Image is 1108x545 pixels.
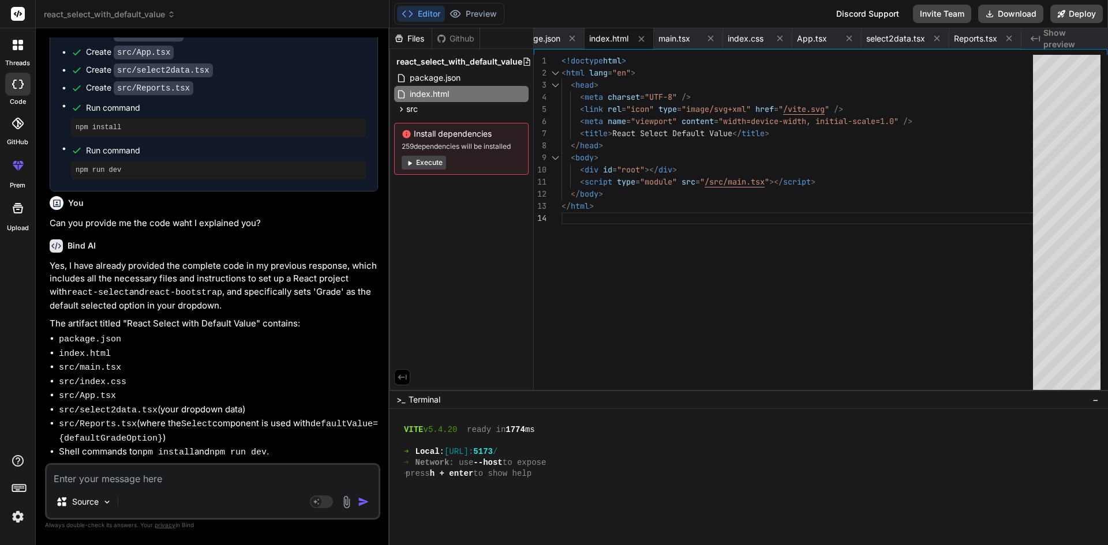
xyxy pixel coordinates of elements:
span: script [585,176,612,187]
code: package.json [59,334,121,344]
span: > [672,164,677,175]
img: Pick Models [102,497,112,507]
code: src/App.tsx [59,391,116,401]
span: name [608,116,626,126]
span: > [622,55,626,66]
span: " [778,104,783,114]
div: 6 [534,115,546,127]
span: / [493,446,497,457]
label: code [10,97,26,107]
span: src [682,176,695,187]
label: GitHub [7,137,28,147]
code: src/App.tsx [114,46,174,59]
span: Network [415,457,450,468]
span: type [617,176,635,187]
span: 259 dependencies will be installed [402,142,521,151]
div: 13 [534,200,546,212]
span: > [594,80,598,90]
span: < [580,128,585,138]
span: /> [682,92,691,102]
span: > [608,128,612,138]
span: : [440,446,444,457]
span: = [774,104,778,114]
span: 1774 [506,424,525,435]
span: script [783,176,811,187]
span: package.json [409,71,462,85]
li: Shell commands to and . [59,445,378,460]
span: </ [571,140,580,151]
span: = [635,176,640,187]
span: > [598,189,603,199]
span: "viewport" [631,116,677,126]
span: /> [903,116,912,126]
span: "image/svg+xml" [682,104,751,114]
div: 14 [534,212,546,224]
span: Local [415,446,440,457]
span: >_ [396,394,405,405]
code: src/select2data.tsx [59,405,158,415]
span: meta [585,116,603,126]
p: Always double-check its answers. Your in Bind [45,520,380,531]
p: Source [72,496,99,508]
span: "root" [617,164,645,175]
div: 9 [534,152,546,164]
div: 4 [534,91,546,103]
span: html [571,201,589,211]
span: > [765,128,769,138]
span: type [658,104,677,114]
span: Run command [86,145,366,156]
code: react-bootstrap [144,288,222,298]
span: > [811,176,815,187]
span: ➜ [404,468,406,479]
span: < [580,164,585,175]
span: title [742,128,765,138]
span: React Select Default Value [612,128,732,138]
button: Deploy [1050,5,1103,23]
span: ready in [467,424,506,435]
span: < [580,116,585,126]
span: − [1092,394,1099,405]
button: Download [978,5,1043,23]
span: < [580,104,585,114]
span: 5173 [473,446,493,457]
div: Create [86,82,193,94]
label: Upload [7,223,29,233]
span: /> [834,104,843,114]
span: div [585,164,598,175]
span: > [631,67,635,78]
span: = [612,164,617,175]
span: index.css [728,33,763,44]
span: div [658,164,672,175]
span: --host [473,457,502,468]
span: Run command [86,102,366,114]
button: Execute [402,156,446,170]
code: index.html [59,349,111,359]
span: < [580,92,585,102]
span: to expose [503,457,546,468]
code: src/index.css [59,377,126,387]
span: ➜ [404,457,406,468]
pre: npm run dev [76,166,361,175]
span: > [598,140,603,151]
span: title [585,128,608,138]
code: src/Reports.tsx [59,419,137,429]
span: </ [562,201,571,211]
span: Install dependencies [402,128,521,140]
li: (where the component is used with ) [59,417,378,445]
img: settings [8,507,28,527]
span: " [765,176,769,187]
li: (your dropdown data) [59,403,378,418]
span: < [571,80,575,90]
span: ></ [645,164,658,175]
span: = [677,104,682,114]
span: </ [571,189,580,199]
span: Terminal [409,394,440,405]
span: rel [608,104,622,114]
pre: npm install [76,123,361,132]
button: Preview [445,6,501,22]
span: > [589,201,594,211]
div: 5 [534,103,546,115]
span: ➜ [404,446,406,457]
code: npm install [137,448,194,457]
span: lang [589,67,608,78]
